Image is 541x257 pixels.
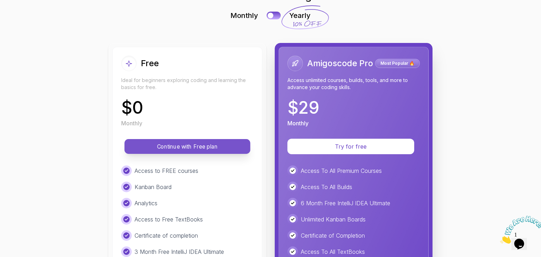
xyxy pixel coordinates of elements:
[287,77,420,91] p: Access unlimited courses, builds, tools, and more to advance your coding skills.
[121,99,143,116] p: $ 0
[135,167,198,175] p: Access to FREE courses
[135,215,203,224] p: Access to Free TextBooks
[230,11,258,20] p: Monthly
[124,139,250,154] button: Continue with Free plan
[301,183,352,191] p: Access To All Builds
[296,142,406,151] p: Try for free
[287,99,319,116] p: $ 29
[121,77,254,91] p: Ideal for beginners exploring coding and learning the basics for free.
[376,60,419,67] p: Most Popular 🔥
[135,199,157,207] p: Analytics
[301,231,365,240] p: Certificate of Completion
[301,199,390,207] p: 6 Month Free IntelliJ IDEA Ultimate
[301,247,365,256] p: Access To All TextBooks
[287,119,309,127] p: Monthly
[301,215,366,224] p: Unlimited Kanban Boards
[141,58,159,69] h2: Free
[135,247,224,256] p: 3 Month Free IntelliJ IDEA Ultimate
[132,143,242,151] p: Continue with Free plan
[287,139,414,154] button: Try for free
[497,213,541,246] iframe: chat widget
[307,58,373,69] h2: Amigoscode Pro
[135,231,198,240] p: Certificate of completion
[3,3,46,31] img: Chat attention grabber
[301,167,382,175] p: Access To All Premium Courses
[121,119,142,127] p: Monthly
[135,183,172,191] p: Kanban Board
[3,3,6,9] span: 1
